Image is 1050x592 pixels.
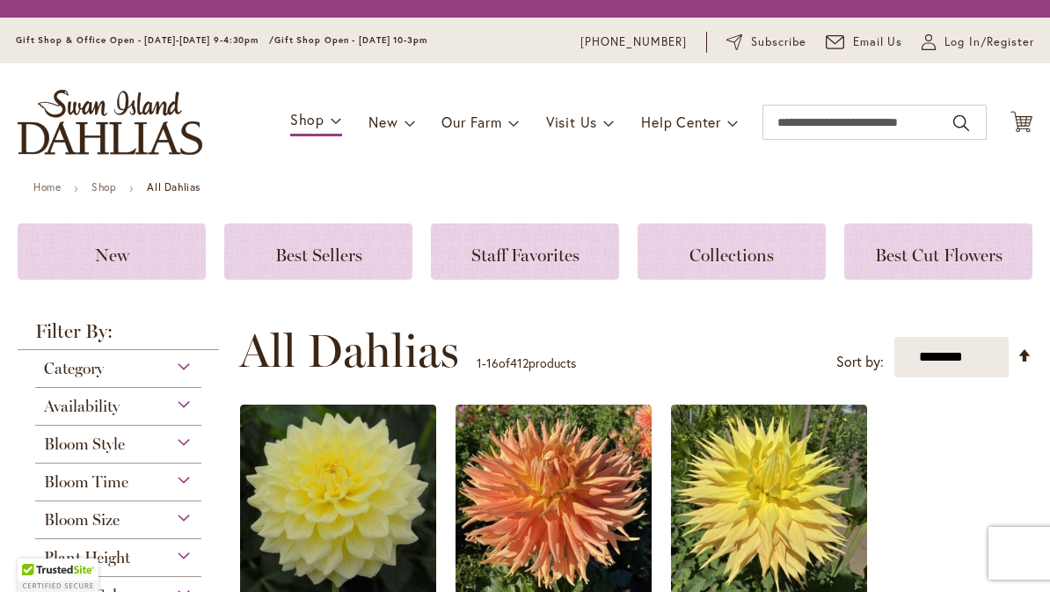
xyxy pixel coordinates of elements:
[486,354,499,371] span: 16
[441,113,501,131] span: Our Farm
[477,354,482,371] span: 1
[44,397,120,416] span: Availability
[44,472,128,492] span: Bloom Time
[44,435,125,454] span: Bloom Style
[510,354,529,371] span: 412
[477,349,576,377] p: - of products
[546,113,597,131] span: Visit Us
[44,510,120,530] span: Bloom Size
[16,34,274,46] span: Gift Shop & Office Open - [DATE]-[DATE] 9-4:30pm /
[431,223,619,280] a: Staff Favorites
[13,530,62,579] iframe: Launch Accessibility Center
[290,110,324,128] span: Shop
[33,180,61,194] a: Home
[826,33,903,51] a: Email Us
[18,90,202,155] a: store logo
[638,223,826,280] a: Collections
[689,245,774,266] span: Collections
[471,245,580,266] span: Staff Favorites
[18,223,206,280] a: New
[944,33,1034,51] span: Log In/Register
[726,33,806,51] a: Subscribe
[44,548,130,567] span: Plant Height
[751,33,806,51] span: Subscribe
[224,223,412,280] a: Best Sellers
[853,33,903,51] span: Email Us
[844,223,1032,280] a: Best Cut Flowers
[580,33,687,51] a: [PHONE_NUMBER]
[836,346,884,378] label: Sort by:
[44,359,104,378] span: Category
[274,34,427,46] span: Gift Shop Open - [DATE] 10-3pm
[275,245,362,266] span: Best Sellers
[239,325,459,377] span: All Dahlias
[368,113,397,131] span: New
[875,245,1003,266] span: Best Cut Flowers
[147,180,201,194] strong: All Dahlias
[641,113,721,131] span: Help Center
[95,245,129,266] span: New
[922,33,1034,51] a: Log In/Register
[91,180,116,194] a: Shop
[953,109,969,137] button: Search
[18,322,219,350] strong: Filter By:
